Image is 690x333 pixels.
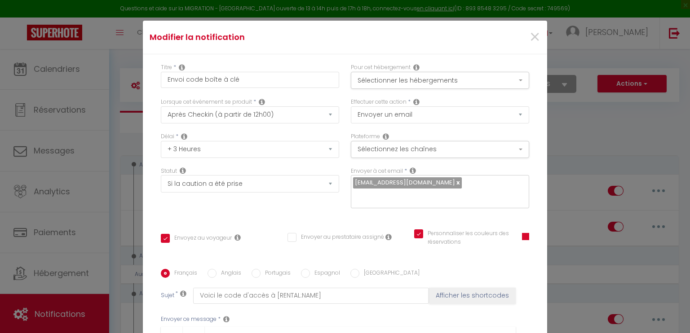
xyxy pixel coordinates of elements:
i: Action Channel [383,133,389,140]
label: Titre [161,63,172,72]
i: Subject [180,290,186,297]
label: Sujet [161,291,174,301]
i: Booking status [180,167,186,174]
label: Lorsque cet événement se produit [161,98,252,106]
i: Recipient [410,167,416,174]
label: Envoyer ce message [161,315,217,324]
label: Anglais [217,269,241,279]
label: Délai [161,132,174,141]
button: Afficher les shortcodes [429,288,516,304]
label: Pour cet hébergement [351,63,411,72]
label: Plateforme [351,132,380,141]
button: Sélectionner les hébergements [351,72,529,89]
button: Sélectionnez les chaînes [351,141,529,158]
span: [EMAIL_ADDRESS][DOMAIN_NAME] [355,178,455,187]
h4: Modifier la notification [150,31,406,44]
i: Action Time [181,133,187,140]
i: Action Type [413,98,420,105]
i: Title [179,64,185,71]
i: Event Occur [259,98,265,105]
i: Message [223,315,230,323]
label: Statut [161,167,177,175]
i: Envoyer au voyageur [234,234,241,241]
label: [GEOGRAPHIC_DATA] [359,269,420,279]
span: × [529,24,540,51]
label: Portugais [261,269,291,279]
label: Effectuer cette action [351,98,407,106]
label: Espagnol [310,269,340,279]
i: This Rental [413,64,420,71]
button: Close [529,28,540,47]
label: Envoyer à cet email [351,167,403,175]
label: Français [170,269,197,279]
i: Envoyer au prestataire si il est assigné [385,233,392,241]
iframe: LiveChat chat widget [652,295,690,333]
